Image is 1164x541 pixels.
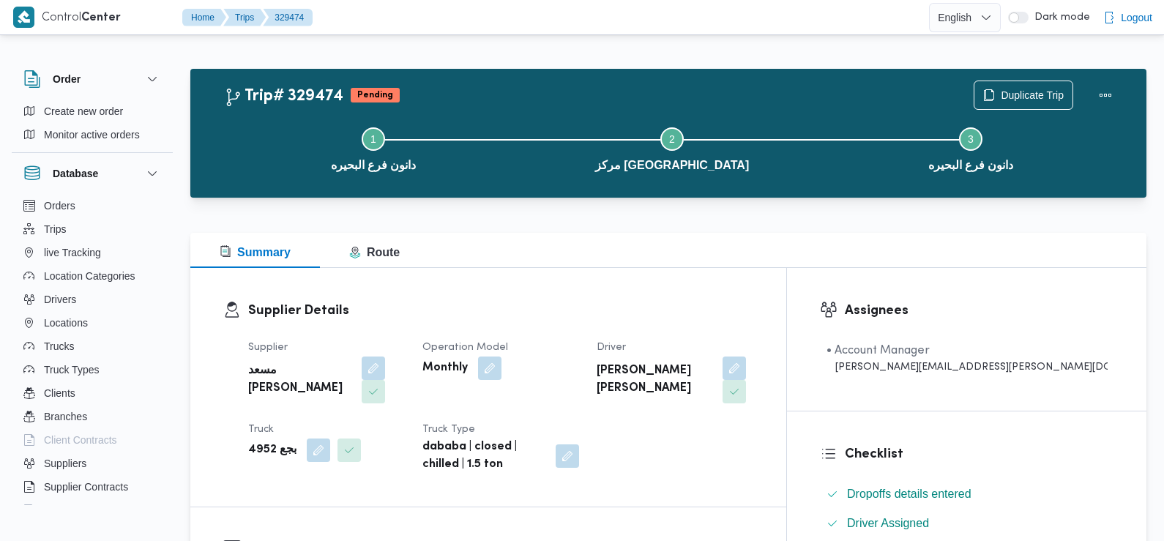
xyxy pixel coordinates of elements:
b: Center [81,12,121,23]
span: Location Categories [44,267,135,285]
button: Logout [1097,3,1158,32]
span: دانون فرع البحيره [331,157,417,174]
h3: Order [53,70,81,88]
div: • Account Manager [827,342,1108,359]
button: Dropoffs details entered [821,482,1113,506]
span: Truck Type [422,425,475,434]
span: Monitor active orders [44,126,140,143]
span: Suppliers [44,455,86,472]
span: Trips [44,220,67,238]
button: Trips [18,217,167,241]
button: Branches [18,405,167,428]
span: Dropoffs details entered [847,485,971,503]
span: Branches [44,408,87,425]
button: Supplier Contracts [18,475,167,499]
span: Driver Assigned [847,515,929,532]
span: • Account Manager abdallah.mohamed@illa.com.eg [827,342,1108,375]
span: Orders [44,197,75,214]
b: [PERSON_NAME] [PERSON_NAME] [597,362,713,398]
b: Pending [357,91,393,100]
img: X8yXhbKr1z7QwAAAABJRU5ErkJggg== [13,7,34,28]
h3: Database [53,165,98,182]
div: [PERSON_NAME][EMAIL_ADDRESS][PERSON_NAME][DOMAIN_NAME] [827,359,1108,375]
button: Suppliers [18,452,167,475]
button: Monitor active orders [18,123,167,146]
button: Duplicate Trip [974,81,1073,110]
button: دانون فرع البحيره [821,110,1120,186]
b: dababa | closed | chilled | 1.5 ton [422,439,545,474]
span: Dark mode [1029,12,1090,23]
h3: Checklist [845,444,1113,464]
span: مركز [GEOGRAPHIC_DATA] [595,157,749,174]
button: live Tracking [18,241,167,264]
b: بجع 4952 [248,441,296,459]
span: 3 [968,133,974,145]
button: 329474 [263,9,313,26]
button: Client Contracts [18,428,167,452]
span: 2 [669,133,675,145]
span: Clients [44,384,75,402]
span: Truck Types [44,361,99,378]
span: Logout [1121,9,1152,26]
button: Trips [223,9,266,26]
button: Driver Assigned [821,512,1113,535]
h2: Trip# 329474 [224,87,343,106]
span: Trucks [44,337,74,355]
b: Monthly [422,359,468,377]
span: Operation Model [422,343,508,352]
button: Trucks [18,335,167,358]
button: Orders [18,194,167,217]
span: Truck [248,425,274,434]
button: Create new order [18,100,167,123]
span: Summary [220,246,291,258]
button: Devices [18,499,167,522]
span: دانون فرع البحيره [928,157,1014,174]
span: Route [349,246,400,258]
h3: Assignees [845,301,1113,321]
button: دانون فرع البحيره [224,110,523,186]
span: 1 [370,133,376,145]
button: مركز [GEOGRAPHIC_DATA] [523,110,821,186]
button: Locations [18,311,167,335]
span: Supplier [248,343,288,352]
button: Actions [1091,81,1120,110]
span: Locations [44,314,88,332]
button: Home [182,9,226,26]
h3: Supplier Details [248,301,753,321]
span: Driver Assigned [847,517,929,529]
span: Devices [44,501,81,519]
span: Dropoffs details entered [847,488,971,500]
span: Duplicate Trip [1001,86,1064,104]
button: Clients [18,381,167,405]
div: Database [12,194,173,511]
button: Truck Types [18,358,167,381]
span: Driver [597,343,626,352]
button: Order [23,70,161,88]
button: Drivers [18,288,167,311]
span: Supplier Contracts [44,478,128,496]
span: Client Contracts [44,431,117,449]
button: Database [23,165,161,182]
span: Create new order [44,102,123,120]
button: Location Categories [18,264,167,288]
span: Pending [351,88,400,102]
span: live Tracking [44,244,101,261]
div: Order [12,100,173,152]
span: Drivers [44,291,76,308]
b: مسعد [PERSON_NAME] [248,362,351,398]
